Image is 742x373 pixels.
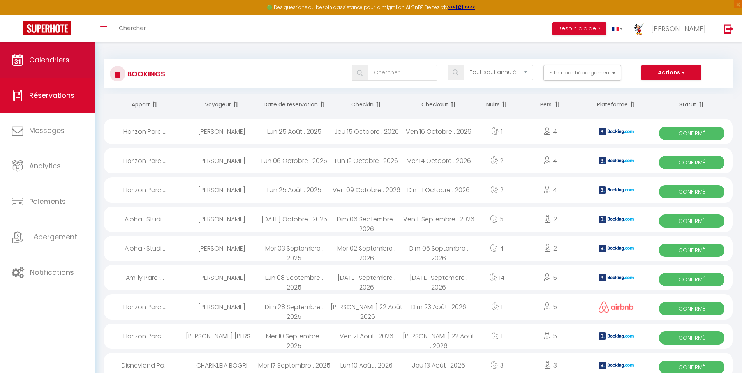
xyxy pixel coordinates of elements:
[475,94,519,115] th: Sort by nights
[629,15,716,42] a: ... [PERSON_NAME]
[29,55,69,65] span: Calendriers
[29,90,74,100] span: Réservations
[582,94,651,115] th: Sort by channel
[368,65,437,81] input: Chercher
[330,94,403,115] th: Sort by checkin
[552,22,606,35] button: Besoin d'aide ?
[403,94,475,115] th: Sort by checkout
[125,65,165,83] h3: Bookings
[258,94,330,115] th: Sort by booking date
[448,4,475,11] a: >>> ICI <<<<
[30,267,74,277] span: Notifications
[724,24,733,34] img: logout
[651,24,706,34] span: [PERSON_NAME]
[641,65,701,81] button: Actions
[634,22,646,35] img: ...
[186,94,258,115] th: Sort by guest
[29,161,61,171] span: Analytics
[519,94,582,115] th: Sort by people
[29,232,77,242] span: Hébergement
[104,94,186,115] th: Sort by rentals
[23,21,71,35] img: Super Booking
[119,24,146,32] span: Chercher
[651,94,733,115] th: Sort by status
[543,65,621,81] button: Filtrer par hébergement
[29,126,65,135] span: Messages
[29,196,66,206] span: Paiements
[113,15,152,42] a: Chercher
